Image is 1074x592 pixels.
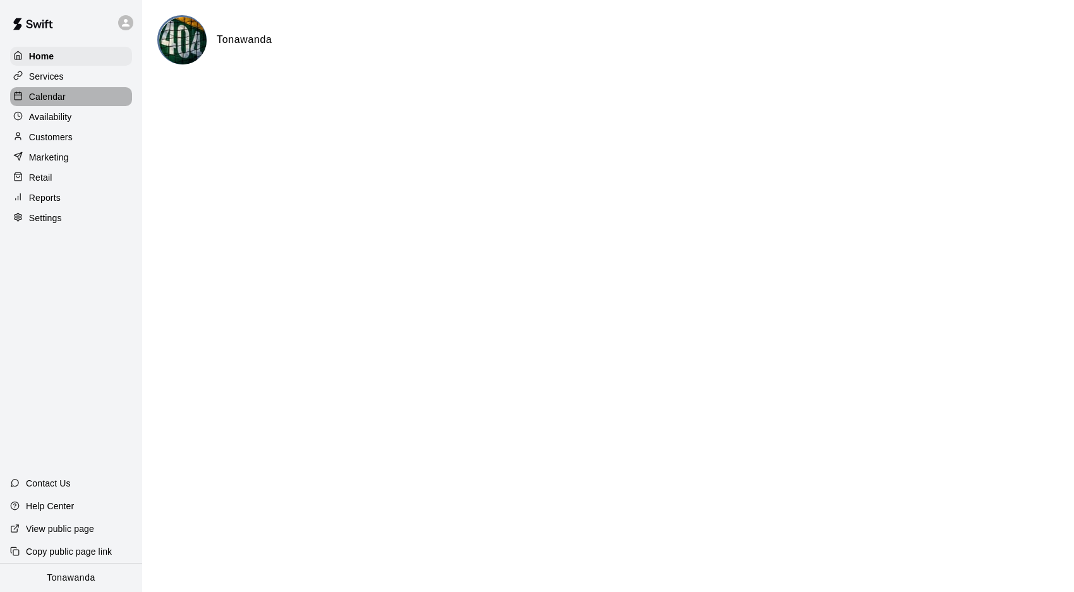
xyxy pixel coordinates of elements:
p: Calendar [29,90,66,103]
img: Tonawanda logo [159,17,207,64]
a: Services [10,67,132,86]
h6: Tonawanda [217,32,272,48]
p: Help Center [26,500,74,512]
p: Availability [29,111,72,123]
p: View public page [26,523,94,535]
p: Marketing [29,151,69,164]
a: Settings [10,208,132,227]
p: Services [29,70,64,83]
a: Customers [10,128,132,147]
p: Retail [29,171,52,184]
a: Marketing [10,148,132,167]
p: Customers [29,131,73,143]
p: Tonawanda [47,571,95,584]
p: Settings [29,212,62,224]
a: Reports [10,188,132,207]
a: Calendar [10,87,132,106]
p: Reports [29,191,61,204]
p: Copy public page link [26,545,112,558]
p: Contact Us [26,477,71,490]
a: Retail [10,168,132,187]
a: Home [10,47,132,66]
a: Availability [10,107,132,126]
p: Home [29,50,54,63]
